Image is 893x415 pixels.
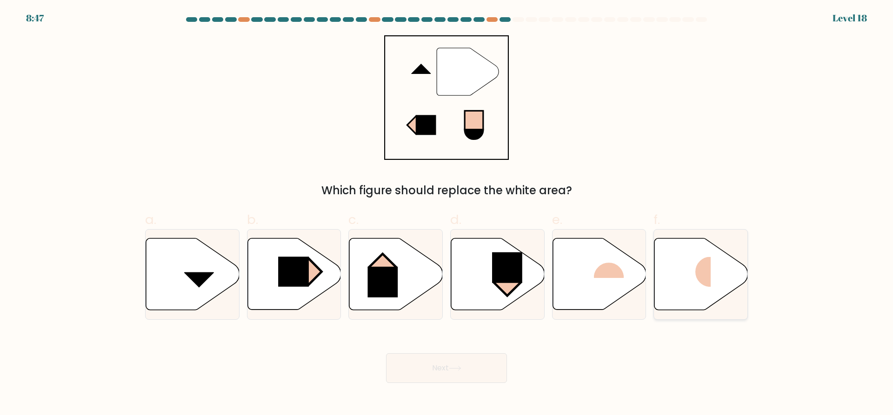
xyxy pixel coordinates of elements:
span: b. [247,211,258,229]
g: " [437,48,499,95]
span: a. [145,211,156,229]
div: Level 18 [833,11,867,25]
span: c. [348,211,359,229]
div: 8:47 [26,11,44,25]
button: Next [386,353,507,383]
span: d. [450,211,461,229]
div: Which figure should replace the white area? [151,182,742,199]
span: e. [552,211,562,229]
span: f. [653,211,660,229]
